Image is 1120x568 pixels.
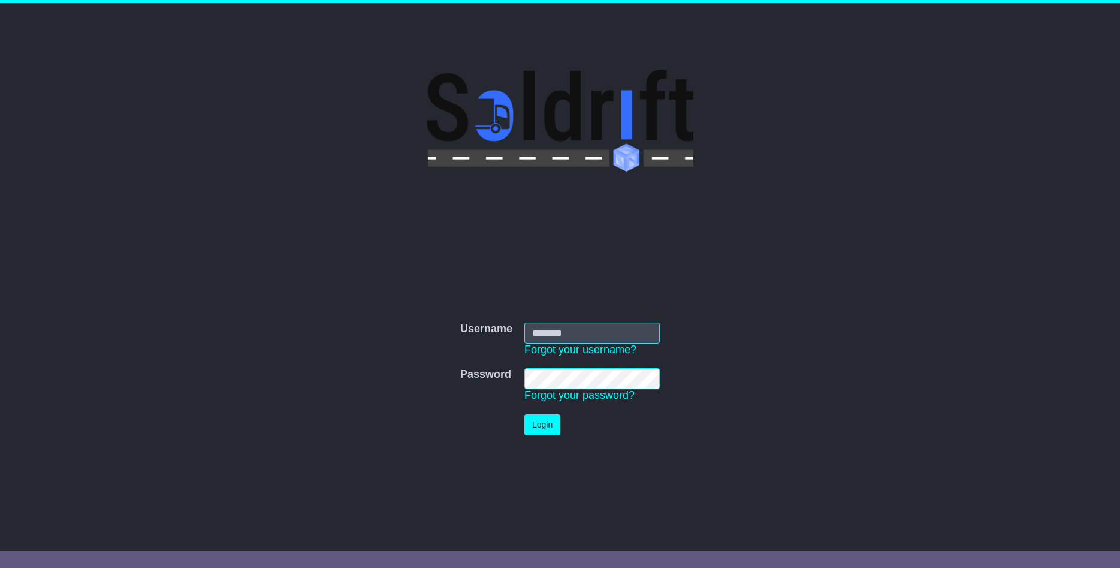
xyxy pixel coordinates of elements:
a: Forgot your username? [524,344,636,356]
a: Forgot your password? [524,389,635,401]
button: Login [524,414,560,435]
label: Username [460,323,512,336]
label: Password [460,368,511,381]
img: Soldrift Pty Ltd [427,70,693,172]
